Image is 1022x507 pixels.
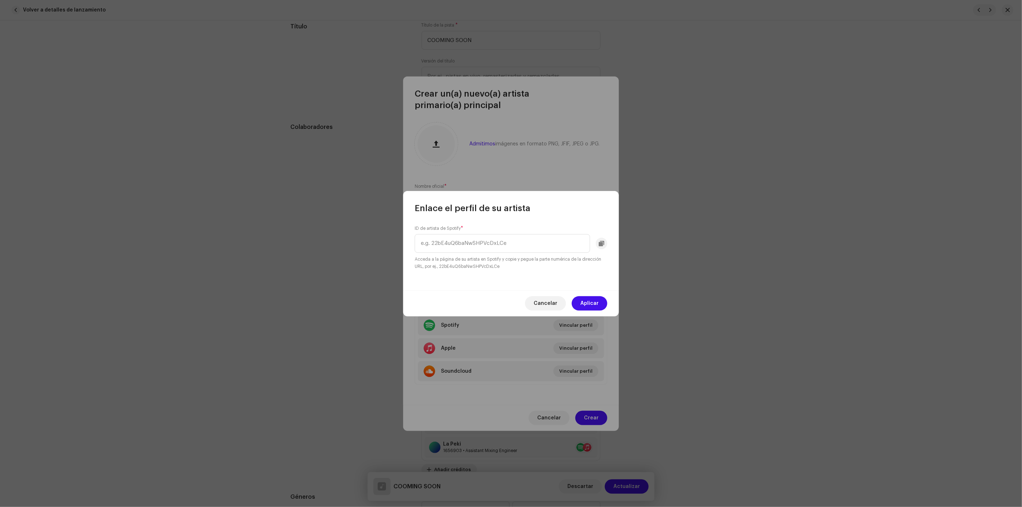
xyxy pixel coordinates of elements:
[415,225,463,231] label: ID de artista de Spotify
[572,296,607,311] button: Aplicar
[415,203,530,214] span: Enlace el perfil de su artista
[415,234,590,253] input: e.g. 22bE4uQ6baNwSHPVcDxLCe
[415,256,607,270] small: Acceda a la página de su artista en Spotify y copie y pegue la parte numérica de la dirección URL...
[525,296,566,311] button: Cancelar
[580,296,599,311] span: Aplicar
[534,296,557,311] span: Cancelar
